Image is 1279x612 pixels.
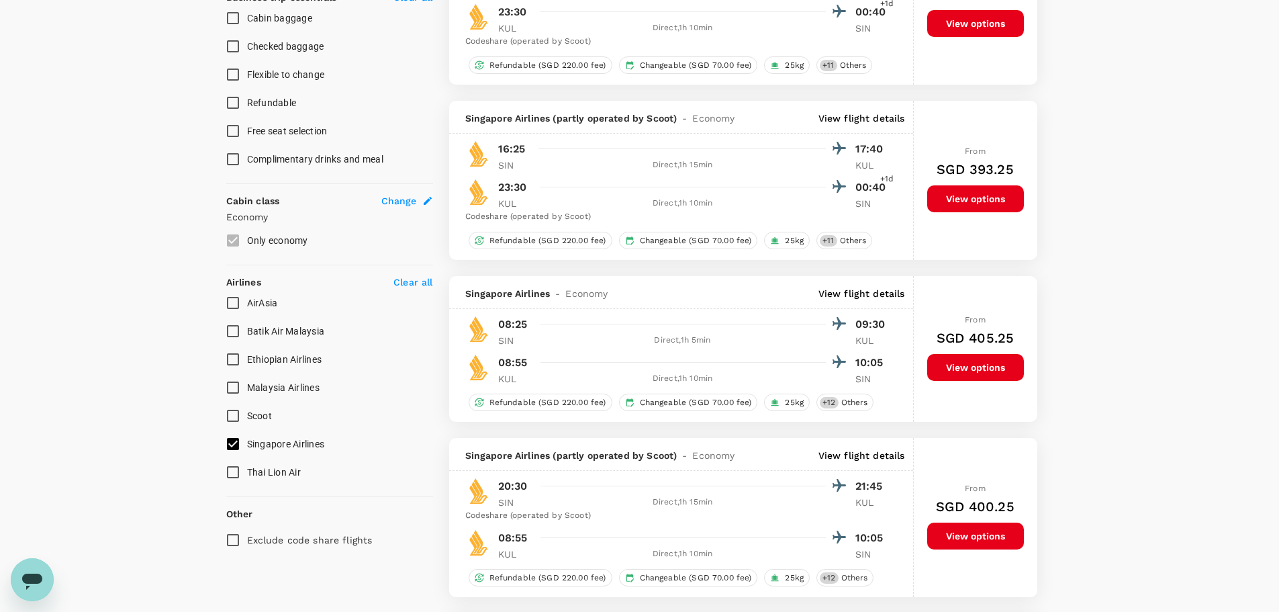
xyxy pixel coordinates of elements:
p: SIN [498,159,532,172]
p: 16:25 [498,141,526,157]
span: Refundable (SGD 220.00 fee) [484,397,612,408]
button: View options [927,185,1024,212]
span: 25kg [779,235,809,247]
span: + 11 [820,235,837,247]
span: + 11 [820,60,837,71]
img: SQ [465,478,492,505]
p: KUL [498,372,532,386]
span: Checked baggage [247,41,324,52]
span: Flexible to change [247,69,325,80]
span: Singapore Airlines [247,439,325,449]
div: Refundable (SGD 220.00 fee) [469,232,612,249]
div: Direct , 1h 15min [540,159,826,172]
span: Cabin baggage [247,13,312,24]
p: 00:40 [855,179,889,195]
img: SQ [465,179,492,206]
div: Direct , 1h 10min [540,197,826,210]
p: 23:30 [498,179,527,195]
p: KUL [498,21,532,35]
p: SIN [855,372,889,386]
div: Codeshare (operated by Scoot) [465,210,889,224]
span: Batik Air Malaysia [247,326,325,337]
button: View options [927,10,1024,37]
p: View flight details [818,112,905,125]
span: Change [381,194,417,208]
p: Other [226,507,253,521]
p: 08:25 [498,316,528,333]
div: Changeable (SGD 70.00 fee) [619,569,758,586]
img: SQ [465,316,492,343]
div: 25kg [764,394,810,411]
span: Economy [692,112,735,125]
span: Thai Lion Air [247,467,301,478]
p: SIN [855,548,889,561]
p: KUL [498,197,532,210]
p: 23:30 [498,4,527,20]
strong: Cabin class [226,195,280,206]
div: Codeshare (operated by Scoot) [465,509,889,523]
p: SIN [498,496,532,509]
p: 20:30 [498,478,528,494]
span: Scoot [247,410,272,421]
span: Only economy [247,235,308,246]
iframe: Button to launch messaging window [11,558,54,601]
p: 10:05 [855,530,889,546]
button: View options [927,523,1024,550]
p: 08:55 [498,355,528,371]
strong: Airlines [226,277,261,288]
p: KUL [855,159,889,172]
div: Direct , 1h 10min [540,21,826,35]
span: Changeable (SGD 70.00 fee) [634,397,757,408]
p: SIN [855,21,889,35]
span: +1d [880,173,894,186]
span: Others [836,572,873,584]
div: Direct , 1h 5min [540,334,826,347]
div: Direct , 1h 10min [540,372,826,386]
span: Changeable (SGD 70.00 fee) [634,572,757,584]
span: Others [835,60,872,71]
h6: SGD 405.25 [937,327,1014,349]
div: 25kg [764,569,810,586]
div: +11Others [816,232,872,249]
h6: SGD 400.25 [936,496,1014,517]
span: 25kg [779,397,809,408]
div: Changeable (SGD 70.00 fee) [619,56,758,74]
p: KUL [855,496,889,509]
p: Exclude code share flights [247,533,373,547]
p: 21:45 [855,478,889,494]
div: Refundable (SGD 220.00 fee) [469,569,612,586]
div: +11Others [816,56,872,74]
span: - [677,449,692,462]
span: Economy [565,287,608,300]
p: SIN [498,334,532,347]
p: SIN [855,197,889,210]
span: Free seat selection [247,126,328,136]
span: Singapore Airlines [465,287,551,300]
p: View flight details [818,449,905,462]
span: Refundable (SGD 220.00 fee) [484,60,612,71]
p: Clear all [393,275,432,289]
span: Refundable [247,97,297,108]
div: Direct , 1h 10min [540,548,826,561]
span: Malaysia Airlines [247,382,320,393]
div: Codeshare (operated by Scoot) [465,35,889,48]
img: SQ [465,140,492,167]
span: Ethiopian Airlines [247,354,322,365]
p: 08:55 [498,530,528,546]
img: SQ [465,3,492,30]
div: Changeable (SGD 70.00 fee) [619,232,758,249]
img: SQ [465,354,492,381]
span: Changeable (SGD 70.00 fee) [634,60,757,71]
div: Refundable (SGD 220.00 fee) [469,56,612,74]
span: Refundable (SGD 220.00 fee) [484,572,612,584]
img: SQ [465,529,492,556]
span: 25kg [779,572,809,584]
div: Refundable (SGD 220.00 fee) [469,394,612,411]
p: 17:40 [855,141,889,157]
p: KUL [498,548,532,561]
div: 25kg [764,232,810,249]
p: Economy [226,210,433,224]
div: Changeable (SGD 70.00 fee) [619,394,758,411]
span: Changeable (SGD 70.00 fee) [634,235,757,247]
div: +12Others [816,394,873,411]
